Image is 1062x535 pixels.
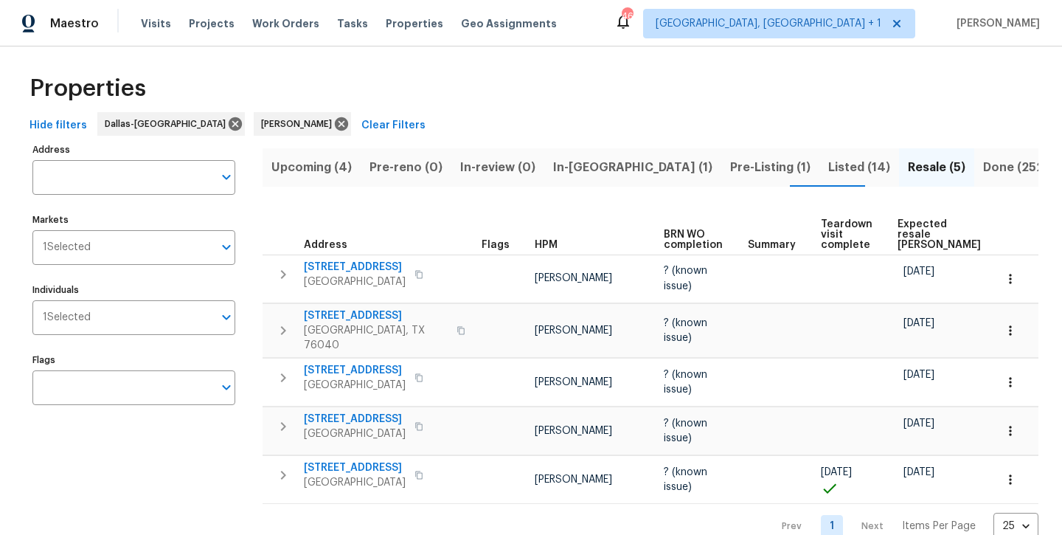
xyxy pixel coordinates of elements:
[24,112,93,139] button: Hide filters
[535,426,612,436] span: [PERSON_NAME]
[535,325,612,336] span: [PERSON_NAME]
[821,467,852,477] span: [DATE]
[386,16,443,31] span: Properties
[664,266,707,291] span: ? (known issue)
[97,112,245,136] div: Dallas-[GEOGRAPHIC_DATA]
[304,260,406,275] span: [STREET_ADDRESS]
[898,219,981,250] span: Expected resale [PERSON_NAME]
[553,157,712,178] span: In-[GEOGRAPHIC_DATA] (1)
[50,16,99,31] span: Maestro
[730,157,811,178] span: Pre-Listing (1)
[216,307,237,328] button: Open
[304,240,347,250] span: Address
[535,273,612,283] span: [PERSON_NAME]
[535,377,612,387] span: [PERSON_NAME]
[656,16,881,31] span: [GEOGRAPHIC_DATA], [GEOGRAPHIC_DATA] + 1
[355,112,431,139] button: Clear Filters
[189,16,235,31] span: Projects
[304,412,406,427] span: [STREET_ADDRESS]
[32,145,235,154] label: Address
[337,18,368,29] span: Tasks
[664,418,707,443] span: ? (known issue)
[216,167,237,187] button: Open
[105,117,232,131] span: Dallas-[GEOGRAPHIC_DATA]
[43,311,91,324] span: 1 Selected
[664,467,707,492] span: ? (known issue)
[32,356,235,365] label: Flags
[664,318,707,343] span: ? (known issue)
[304,427,406,441] span: [GEOGRAPHIC_DATA]
[29,81,146,96] span: Properties
[664,370,707,395] span: ? (known issue)
[369,157,442,178] span: Pre-reno (0)
[748,240,796,250] span: Summary
[482,240,510,250] span: Flags
[828,157,890,178] span: Listed (14)
[903,418,934,429] span: [DATE]
[304,308,448,323] span: [STREET_ADDRESS]
[361,117,426,135] span: Clear Filters
[43,241,91,254] span: 1 Selected
[903,467,934,477] span: [DATE]
[304,323,448,353] span: [GEOGRAPHIC_DATA], TX 76040
[216,237,237,258] button: Open
[908,157,965,178] span: Resale (5)
[535,240,558,250] span: HPM
[261,117,338,131] span: [PERSON_NAME]
[271,157,352,178] span: Upcoming (4)
[951,16,1040,31] span: [PERSON_NAME]
[902,519,976,534] p: Items Per Page
[983,157,1048,178] span: Done (252)
[304,275,406,289] span: [GEOGRAPHIC_DATA]
[216,377,237,398] button: Open
[903,318,934,328] span: [DATE]
[821,219,872,250] span: Teardown visit complete
[304,363,406,378] span: [STREET_ADDRESS]
[304,475,406,490] span: [GEOGRAPHIC_DATA]
[903,266,934,277] span: [DATE]
[252,16,319,31] span: Work Orders
[622,9,632,24] div: 46
[903,370,934,380] span: [DATE]
[32,286,235,294] label: Individuals
[535,474,612,485] span: [PERSON_NAME]
[29,117,87,135] span: Hide filters
[460,157,535,178] span: In-review (0)
[304,460,406,475] span: [STREET_ADDRESS]
[664,229,723,250] span: BRN WO completion
[141,16,171,31] span: Visits
[32,215,235,224] label: Markets
[461,16,557,31] span: Geo Assignments
[304,378,406,393] span: [GEOGRAPHIC_DATA]
[254,112,351,136] div: [PERSON_NAME]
